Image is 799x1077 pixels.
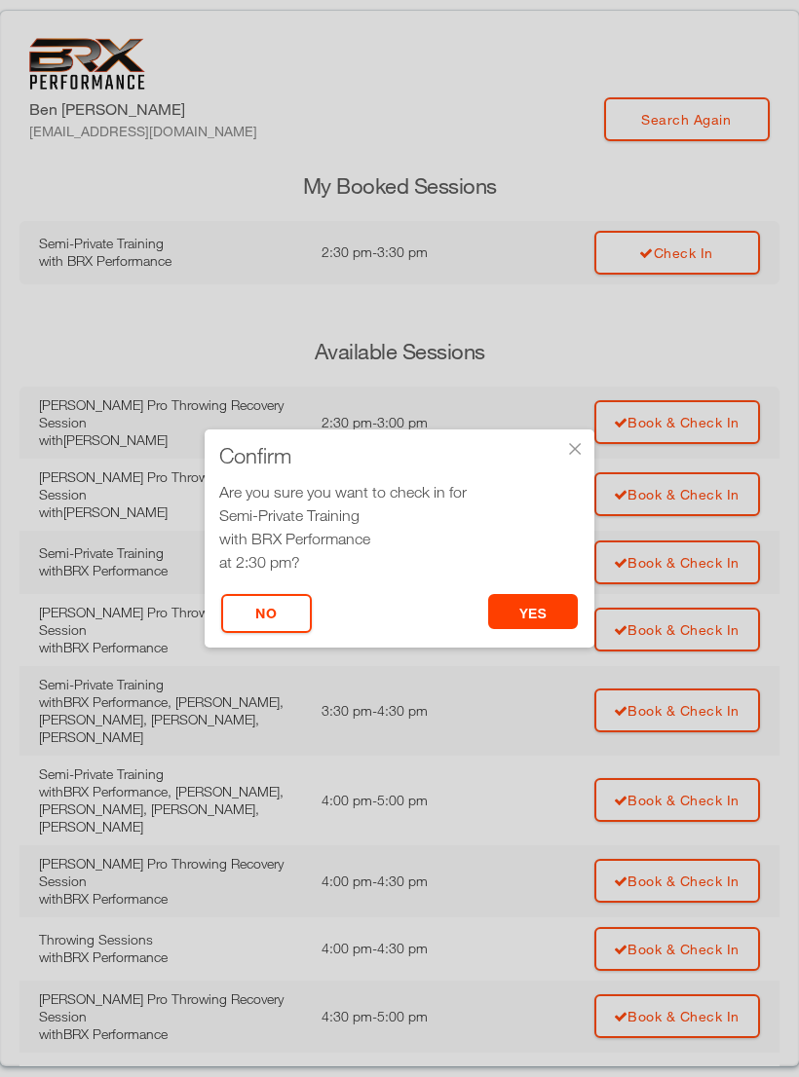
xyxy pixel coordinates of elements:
[219,527,580,550] div: with BRX Performance
[219,446,291,465] span: Confirm
[565,439,585,459] div: ×
[219,480,580,574] div: Are you sure you want to check in for at 2:30 pm?
[219,503,580,527] div: Semi-Private Training
[221,594,312,633] button: No
[488,594,579,629] button: yes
